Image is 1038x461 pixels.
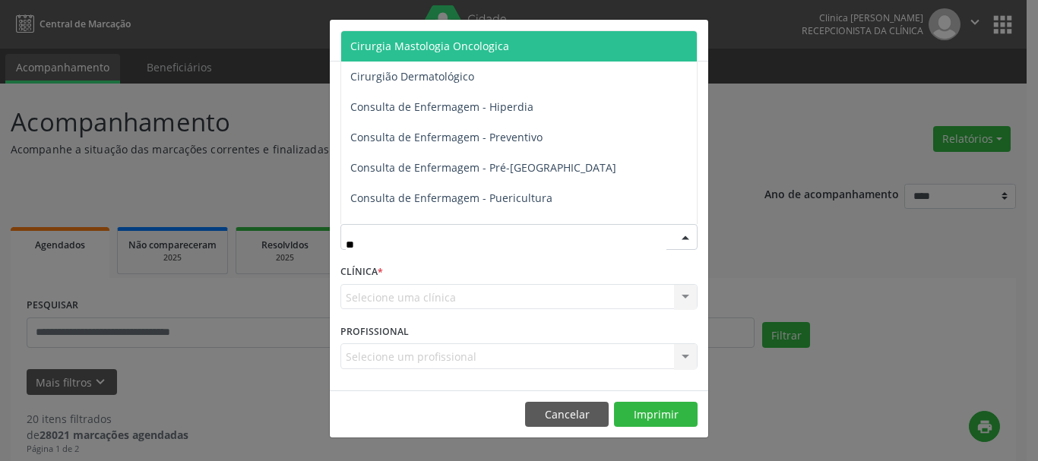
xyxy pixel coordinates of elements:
span: Cirurgião Dermatológico [350,69,474,84]
span: Consulta de Enfermagem - Puericultura [350,191,552,205]
label: PROFISSIONAL [340,320,409,343]
span: Consulta de Enfermagem - Pré-[GEOGRAPHIC_DATA] [350,160,616,175]
span: Dermatologia [350,221,419,235]
span: Consulta de Enfermagem - Preventivo [350,130,543,144]
span: Cirurgia Mastologia Oncologica [350,39,509,53]
button: Cancelar [525,402,609,428]
button: Imprimir [614,402,698,428]
span: Consulta de Enfermagem - Hiperdia [350,99,533,114]
button: Close [678,20,708,57]
label: CLÍNICA [340,260,383,284]
h5: Relatório de agendamentos [340,30,514,50]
